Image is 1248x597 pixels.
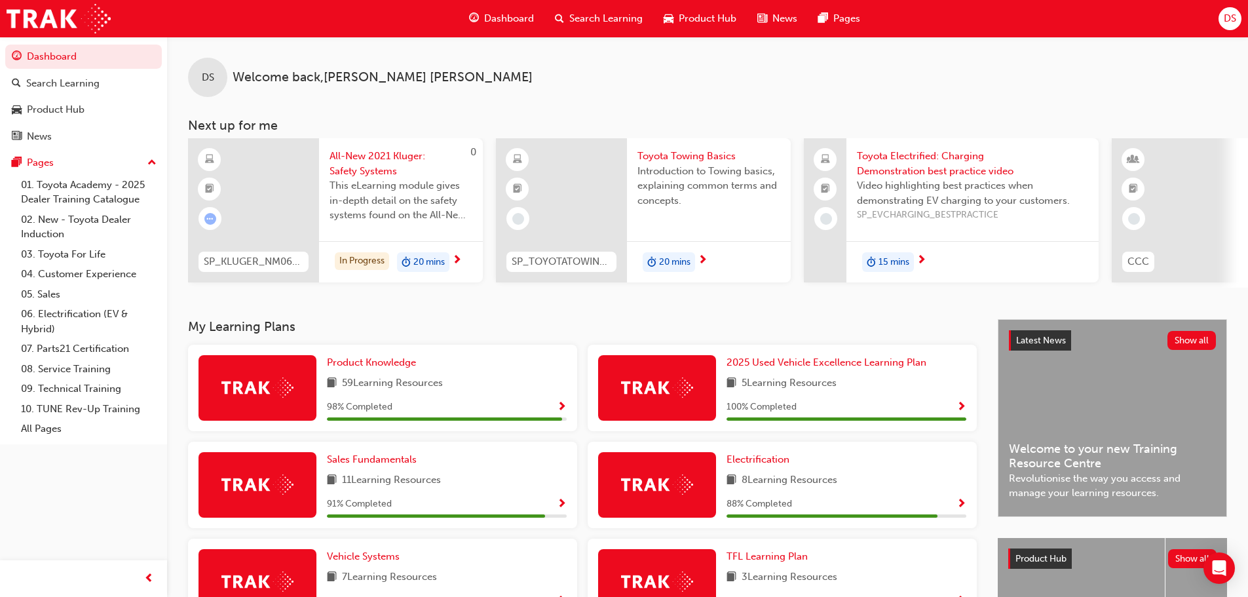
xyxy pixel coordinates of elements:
span: 100 % Completed [727,400,797,415]
span: next-icon [698,255,708,267]
span: 3 Learning Resources [742,569,837,586]
span: CCC [1127,254,1149,269]
a: 01. Toyota Academy - 2025 Dealer Training Catalogue [16,175,162,210]
img: Trak [621,571,693,592]
span: booktick-icon [513,181,522,198]
img: Trak [7,4,111,33]
a: 0SP_KLUGER_NM0621_EL04All-New 2021 Kluger: Safety SystemsThis eLearning module gives in-depth det... [188,138,483,282]
span: 11 Learning Resources [342,472,441,489]
span: DS [1224,11,1236,26]
span: Toyota Electrified: Charging Demonstration best practice video [857,149,1088,178]
a: search-iconSearch Learning [544,5,653,32]
a: Electrification [727,452,795,467]
span: learningRecordVerb_NONE-icon [1128,213,1140,225]
h3: Next up for me [167,118,1248,133]
img: Trak [221,474,293,495]
span: Introduction to Towing basics, explaining common terms and concepts. [637,164,780,208]
a: 09. Technical Training [16,379,162,399]
span: learningRecordVerb_ATTEMPT-icon [204,213,216,225]
a: All Pages [16,419,162,439]
span: Toyota Towing Basics [637,149,780,164]
span: car-icon [12,104,22,116]
a: guage-iconDashboard [459,5,544,32]
a: 07. Parts21 Certification [16,339,162,359]
span: guage-icon [12,51,22,63]
span: Welcome back , [PERSON_NAME] [PERSON_NAME] [233,70,533,85]
span: laptop-icon [821,151,830,168]
span: book-icon [327,376,337,392]
span: 7 Learning Resources [342,569,437,586]
a: car-iconProduct Hub [653,5,747,32]
a: TFL Learning Plan [727,549,813,564]
span: learningResourceType_INSTRUCTOR_LED-icon [1129,151,1138,168]
a: News [5,125,162,149]
span: duration-icon [867,254,876,271]
span: book-icon [327,472,337,489]
img: Trak [221,377,293,398]
span: TFL Learning Plan [727,550,808,562]
span: Product Hub [1015,553,1067,564]
button: DashboardSearch LearningProduct HubNews [5,42,162,151]
span: Revolutionise the way you access and manage your learning resources. [1009,471,1216,501]
div: Open Intercom Messenger [1203,552,1235,584]
h3: My Learning Plans [188,319,977,334]
img: Trak [221,571,293,592]
span: 20 mins [659,255,690,270]
div: Product Hub [27,102,85,117]
span: Show Progress [956,402,966,414]
span: guage-icon [469,10,479,27]
span: book-icon [727,472,736,489]
span: booktick-icon [821,181,830,198]
span: up-icon [147,155,157,172]
span: 2025 Used Vehicle Excellence Learning Plan [727,356,926,368]
button: Show all [1168,549,1217,568]
span: Welcome to your new Training Resource Centre [1009,442,1216,471]
img: Trak [621,377,693,398]
span: learningResourceType_ELEARNING-icon [513,151,522,168]
span: search-icon [12,78,21,90]
a: Vehicle Systems [327,549,405,564]
button: Show Progress [557,399,567,415]
span: booktick-icon [1129,181,1138,198]
span: All-New 2021 Kluger: Safety Systems [330,149,472,178]
span: Search Learning [569,11,643,26]
span: This eLearning module gives in-depth detail on the safety systems found on the All-New 2021 Kluger. [330,178,472,223]
span: Video highlighting best practices when demonstrating EV charging to your customers. [857,178,1088,208]
span: 15 mins [879,255,909,270]
span: pages-icon [12,157,22,169]
span: 20 mins [413,255,445,270]
a: Product HubShow all [1008,549,1217,569]
div: Pages [27,155,54,170]
span: 98 % Completed [327,400,392,415]
div: Search Learning [26,76,100,91]
a: Dashboard [5,45,162,69]
span: DS [202,70,214,85]
span: 88 % Completed [727,497,792,512]
a: Sales Fundamentals [327,452,422,467]
a: 02. New - Toyota Dealer Induction [16,210,162,244]
span: News [772,11,797,26]
span: pages-icon [818,10,828,27]
span: Pages [833,11,860,26]
span: SP_KLUGER_NM0621_EL04 [204,254,303,269]
button: Show Progress [557,496,567,512]
button: Pages [5,151,162,175]
a: 04. Customer Experience [16,264,162,284]
span: Product Knowledge [327,356,416,368]
span: book-icon [727,569,736,586]
a: news-iconNews [747,5,808,32]
span: duration-icon [402,254,411,271]
span: Vehicle Systems [327,550,400,562]
a: Toyota Electrified: Charging Demonstration best practice videoVideo highlighting best practices w... [804,138,1099,282]
a: 06. Electrification (EV & Hybrid) [16,304,162,339]
span: next-icon [452,255,462,267]
a: 08. Service Training [16,359,162,379]
button: Show Progress [956,399,966,415]
div: In Progress [335,252,389,270]
span: 8 Learning Resources [742,472,837,489]
span: duration-icon [647,254,656,271]
span: learningRecordVerb_NONE-icon [820,213,832,225]
a: Latest NewsShow allWelcome to your new Training Resource CentreRevolutionise the way you access a... [998,319,1227,517]
span: prev-icon [144,571,154,587]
